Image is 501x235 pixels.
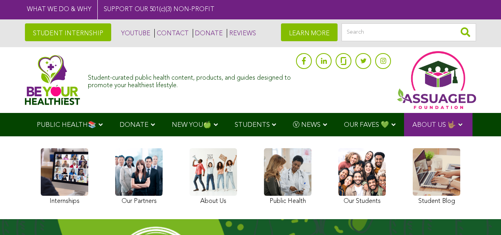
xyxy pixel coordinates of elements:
img: Assuaged [25,55,80,105]
img: Assuaged App [397,51,476,109]
span: NEW YOU🍏 [172,122,211,128]
span: PUBLIC HEALTH📚 [37,122,96,128]
div: Student-curated public health content, products, and guides designed to promote your healthiest l... [88,71,292,90]
a: STUDENT INTERNSHIP [25,23,111,41]
a: CONTACT [154,29,189,38]
img: glassdoor [341,57,346,65]
span: Ⓥ NEWS [293,122,321,128]
a: YOUTUBE [119,29,150,38]
a: LEARN MORE [281,23,338,41]
input: Search [342,23,476,41]
span: OUR FAVES 💚 [344,122,389,128]
a: DONATE [193,29,223,38]
span: STUDENTS [235,122,270,128]
div: Navigation Menu [25,113,476,136]
span: DONATE [120,122,148,128]
a: REVIEWS [227,29,256,38]
span: ABOUT US 🤟🏽 [412,122,456,128]
iframe: Chat Widget [461,197,501,235]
